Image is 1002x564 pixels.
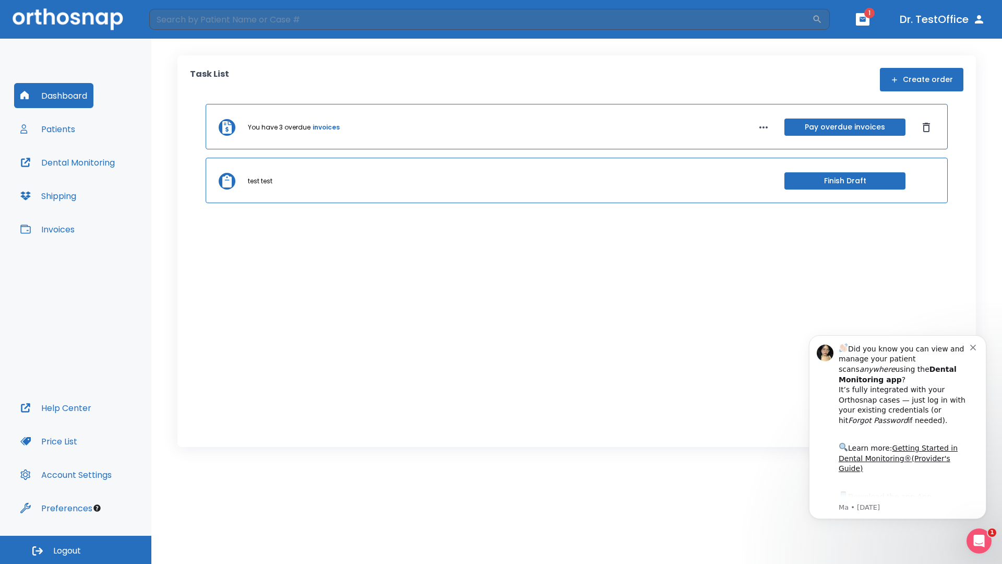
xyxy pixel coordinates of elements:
[918,119,935,136] button: Dismiss
[14,150,121,175] button: Dental Monitoring
[784,119,905,136] button: Pay overdue invoices
[53,545,81,557] span: Logout
[13,8,123,30] img: Orthosnap
[14,217,81,242] button: Invoices
[880,68,963,91] button: Create order
[14,429,83,454] button: Price List
[248,123,311,132] p: You have 3 overdue
[784,172,905,190] button: Finish Draft
[14,462,118,487] button: Account Settings
[248,177,272,186] p: test test
[14,183,82,208] button: Shipping
[313,123,340,132] a: invoices
[149,9,812,30] input: Search by Patient Name or Case #
[14,395,98,420] button: Help Center
[864,8,875,18] span: 1
[14,83,93,108] button: Dashboard
[896,10,989,29] button: Dr. TestOffice
[14,496,99,521] button: Preferences
[793,322,1002,559] iframe: Intercom notifications message
[967,528,992,554] iframe: Intercom live chat
[14,116,81,142] button: Patients
[190,68,229,91] p: Task List
[988,528,996,537] span: 1
[92,503,102,513] div: Tooltip anchor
